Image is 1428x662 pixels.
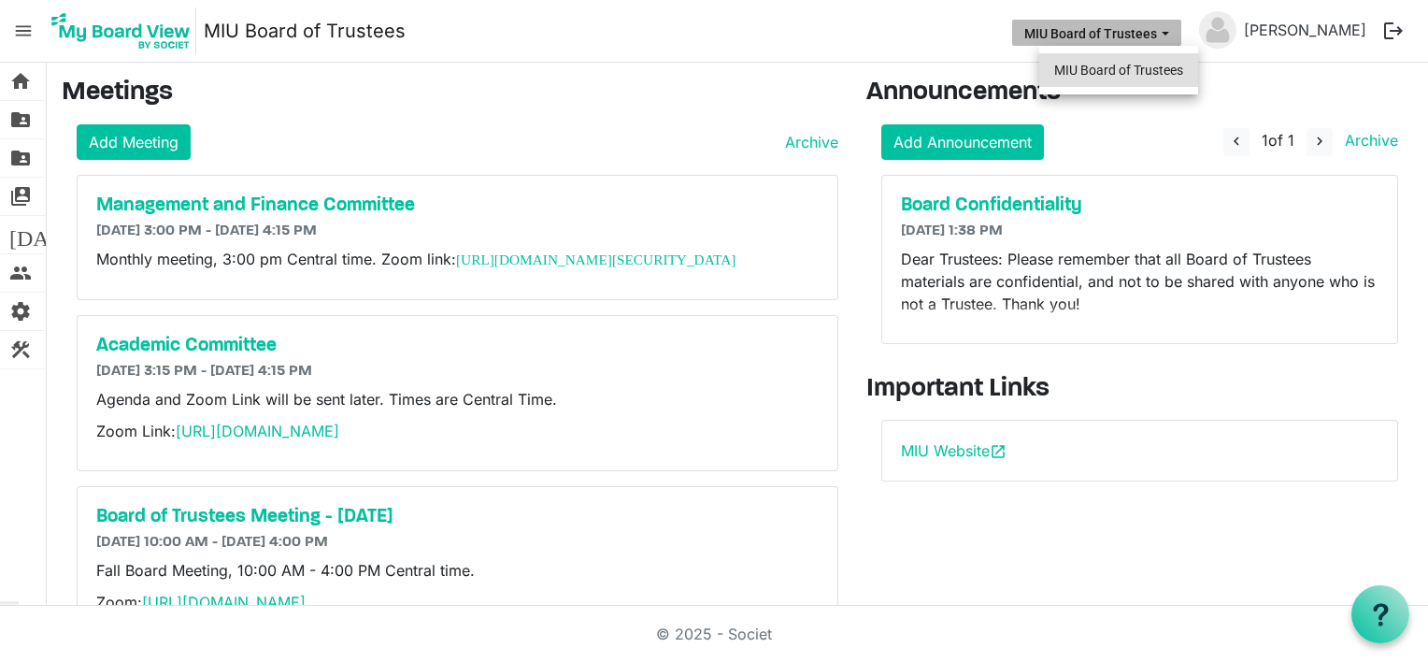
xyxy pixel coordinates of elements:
[62,78,838,109] h3: Meetings
[9,293,32,330] span: settings
[142,593,306,612] a: [URL][DOMAIN_NAME]
[96,363,819,381] h6: [DATE] 3:15 PM - [DATE] 4:15 PM
[901,194,1378,217] a: Board Confidentiality
[9,63,32,100] span: home
[1262,131,1268,150] span: 1
[1223,128,1249,156] button: navigate_before
[881,124,1044,160] a: Add Announcement
[96,534,819,552] h6: [DATE] 10:00 AM - [DATE] 4:00 PM
[901,441,1007,460] a: MIU Websiteopen_in_new
[1374,11,1413,50] button: logout
[1337,131,1398,150] a: Archive
[96,335,819,357] a: Academic Committee
[9,331,32,368] span: construction
[778,131,838,153] a: Archive
[1039,53,1198,87] li: MIU Board of Trustees
[96,591,819,636] p: Zoom:
[6,13,41,49] span: menu
[9,101,32,138] span: folder_shared
[46,7,196,54] img: My Board View Logo
[9,178,32,215] span: switch_account
[204,12,406,50] a: MIU Board of Trustees
[901,248,1378,315] p: Dear Trustees: Please remember that all Board of Trustees materials are confidential, and not to ...
[901,223,1003,238] span: [DATE] 1:38 PM
[176,422,339,440] a: [URL][DOMAIN_NAME]
[9,254,32,292] span: people
[1311,133,1328,150] span: navigate_next
[46,7,204,54] a: My Board View Logo
[656,625,772,643] a: © 2025 - Societ
[1228,133,1245,150] span: navigate_before
[1012,20,1181,46] button: MIU Board of Trustees dropdownbutton
[1199,11,1236,49] img: no-profile-picture.svg
[96,248,819,271] p: Monthly meeting, 3:00 pm Central time. Zoom link:
[9,216,81,253] span: [DATE]
[96,194,819,217] a: Management and Finance Committee
[96,422,339,440] span: Zoom Link:
[1236,11,1374,49] a: [PERSON_NAME]
[1262,131,1294,150] span: of 1
[866,374,1413,406] h3: Important Links
[96,559,819,582] p: Fall Board Meeting, 10:00 AM - 4:00 PM Central time.
[990,443,1007,460] span: open_in_new
[96,506,819,528] a: Board of Trustees Meeting - [DATE]
[96,388,819,410] p: Agenda and Zoom Link will be sent later. Times are Central Time.
[9,139,32,177] span: folder_shared
[1307,128,1333,156] button: navigate_next
[866,78,1413,109] h3: Announcements
[456,252,735,267] a: [URL][DOMAIN_NAME][SECURITY_DATA]
[96,223,819,240] h6: [DATE] 3:00 PM - [DATE] 4:15 PM
[77,124,191,160] a: Add Meeting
